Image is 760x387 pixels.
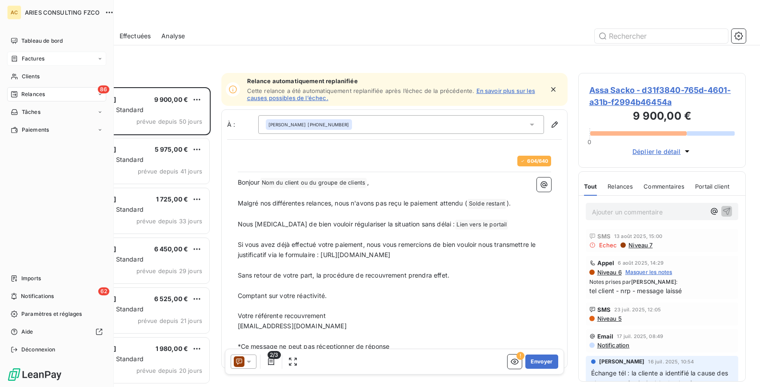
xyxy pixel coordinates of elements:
span: Relance automatiquement replanifiée [247,77,544,85]
span: tel client - nrp - message laissé [589,286,735,295]
a: Clients [7,69,106,84]
span: prévue depuis 20 jours [136,367,202,374]
a: 86Relances [7,87,106,101]
span: 6 août 2025, 14:29 [618,260,664,266]
a: Tâches [7,105,106,119]
span: ARIES CONSULTING FZCO [25,9,100,16]
input: Rechercher [595,29,728,43]
span: 1 725,00 € [156,195,188,203]
span: prévue depuis 29 jours [136,267,202,274]
span: Aide [21,328,33,336]
span: Email [597,333,614,340]
span: Analyse [161,32,185,40]
span: Déplier le détail [632,147,681,156]
span: SMS [597,233,611,240]
span: Relances [608,183,633,190]
span: Nous [MEDICAL_DATA] de bien vouloir régulariser la situation sans délai : [238,220,455,228]
span: Masquer les notes [625,268,672,276]
span: Lien vers le portail [455,220,508,230]
div: AC [7,5,21,20]
a: Aide [7,325,106,339]
span: [PERSON_NAME] [631,278,676,285]
span: 2/3 [268,351,280,359]
span: Imports [21,274,41,282]
span: 86 [98,85,109,93]
span: prévue depuis 50 jours [136,118,202,125]
span: 16 juil. 2025, 10:54 [648,359,694,364]
span: 6 525,00 € [154,295,188,302]
span: 6 450,00 € [154,245,188,253]
div: grid [43,87,211,387]
span: 23 juil. 2025, 12:05 [614,307,661,312]
span: Si vous avez déjà effectué votre paiement, nous vous remercions de bien vouloir nous transmettre ... [238,241,538,258]
span: prévue depuis 21 jours [138,317,202,324]
span: 62 [98,287,109,295]
span: Echec [599,242,617,249]
span: 13 août 2025, 15:00 [614,234,662,239]
a: Imports [7,271,106,286]
iframe: Intercom live chat [730,357,751,378]
span: Tout [584,183,597,190]
span: Notifications [21,292,54,300]
span: Cette relance a été automatiquement replanifiée après l’échec de la précédente. [247,87,475,94]
span: Notes prises par : [589,278,735,286]
span: prévue depuis 33 jours [136,218,202,225]
a: Factures [7,52,106,66]
a: Paramètres et réglages [7,307,106,321]
span: Nom du client ou du groupe de clients [260,178,367,188]
span: Solde restant [468,199,506,209]
span: Tâches [22,108,40,116]
button: Déplier le détail [630,146,694,157]
span: Bonjour [238,178,260,186]
span: Tableau de bord [21,37,63,45]
span: , [367,178,369,186]
span: Déconnexion [21,346,56,354]
span: Appel [597,259,615,266]
span: 604 / 640 [527,158,548,164]
span: Comptant sur votre réactivité. [238,292,327,299]
span: prévue depuis 41 jours [138,168,202,175]
span: 9 900,00 € [154,96,188,103]
span: Assa Sacko - d31f3840-765d-4601-a31b-f2994b46454a [589,84,735,108]
a: En savoir plus sur les causes possibles de l’échec. [247,87,535,101]
span: SMS [597,306,611,313]
span: Commentaires [644,183,684,190]
span: 17 juil. 2025, 08:49 [617,334,663,339]
span: Relances [21,90,45,98]
span: Niveau 6 [596,269,622,276]
span: 0 [588,138,591,145]
span: Sans retour de votre part, la procédure de recouvrement prendra effet. [238,271,450,279]
span: Niveau 5 [596,315,622,322]
span: 1 980,00 € [156,345,188,352]
span: Factures [22,55,44,63]
span: Paiements [22,126,49,134]
span: [EMAIL_ADDRESS][DOMAIN_NAME] [238,322,347,330]
span: Votre référente recouvrement [238,312,326,319]
span: Clients [22,73,40,81]
span: Paramètres et réglages [21,310,82,318]
span: ). [507,199,511,207]
img: Logo LeanPay [7,367,62,382]
label: À : [227,120,258,129]
span: [PERSON_NAME] [268,121,306,128]
span: *Ce message ne peut pas réceptionner de réponse [238,343,390,350]
span: 5 975,00 € [155,145,188,153]
span: Notification [596,342,630,349]
a: Tableau de bord [7,34,106,48]
div: [PHONE_NUMBER] [268,121,349,128]
span: Effectuées [120,32,151,40]
span: [PERSON_NAME] [599,358,645,366]
a: Paiements [7,123,106,137]
span: Malgré nos différentes relances, nous n'avons pas reçu le paiement attendu ( [238,199,467,207]
h3: 9 900,00 € [589,108,735,126]
span: Portail client [695,183,729,190]
span: Niveau 7 [628,242,652,249]
button: Envoyer [525,355,558,369]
